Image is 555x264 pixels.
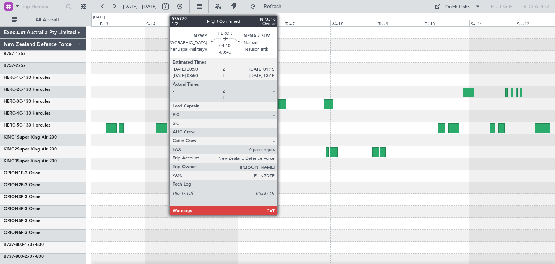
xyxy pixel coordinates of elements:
[284,20,330,26] div: Tue 7
[4,64,18,68] span: B757-2
[4,243,27,247] span: B737-800-1
[4,88,19,92] span: HERC-2
[4,111,19,116] span: HERC-4
[4,76,50,80] a: HERC-1C-130 Hercules
[4,123,50,128] a: HERC-5C-130 Hercules
[4,64,26,68] a: B757-2757
[4,219,21,223] span: ORION5
[192,20,238,26] div: Sun 5
[4,52,18,56] span: B757-1
[123,3,157,10] span: [DATE] - [DATE]
[377,20,423,26] div: Thu 9
[8,14,78,26] button: All Aircraft
[4,183,21,187] span: ORION2
[423,20,469,26] div: Fri 10
[238,20,284,26] div: Mon 6
[93,14,105,21] div: [DATE]
[4,88,50,92] a: HERC-2C-130 Hercules
[4,99,50,104] a: HERC-3C-130 Hercules
[258,4,288,9] span: Refresh
[99,20,145,26] div: Fri 3
[4,123,19,128] span: HERC-5
[330,20,377,26] div: Wed 8
[4,52,26,56] a: B757-1757
[4,231,40,235] a: ORION6P-3 Orion
[4,135,17,140] span: KING1
[445,4,470,11] div: Quick Links
[4,183,40,187] a: ORION2P-3 Orion
[4,243,44,247] a: B737-800-1737-800
[4,195,21,199] span: ORION3
[145,20,191,26] div: Sat 4
[4,135,57,140] a: KING1Super King Air 200
[4,159,57,163] a: KING3Super King Air 200
[4,147,17,152] span: KING2
[4,219,40,223] a: ORION5P-3 Orion
[4,207,21,211] span: ORION4
[4,171,21,175] span: ORION1
[4,231,21,235] span: ORION6
[4,171,40,175] a: ORION1P-3 Orion
[19,17,76,22] span: All Aircraft
[4,99,19,104] span: HERC-3
[4,147,57,152] a: KING2Super King Air 200
[22,1,64,12] input: Trip Number
[4,255,44,259] a: B737-800-2737-800
[4,255,27,259] span: B737-800-2
[4,76,19,80] span: HERC-1
[4,159,17,163] span: KING3
[4,207,40,211] a: ORION4P-3 Orion
[4,111,50,116] a: HERC-4C-130 Hercules
[4,195,40,199] a: ORION3P-3 Orion
[431,1,484,12] button: Quick Links
[247,1,290,12] button: Refresh
[469,20,516,26] div: Sat 11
